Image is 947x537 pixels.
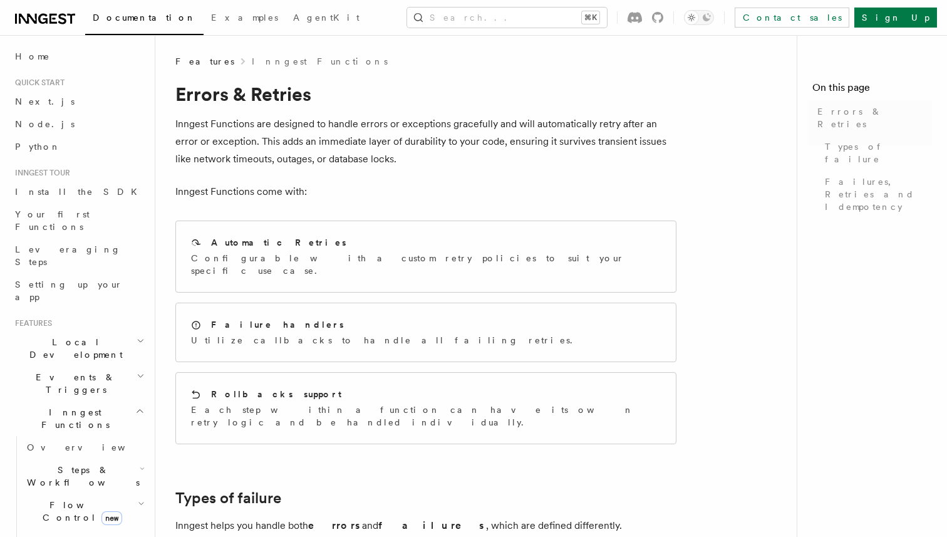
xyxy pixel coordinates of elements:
span: Flow Control [22,499,138,524]
span: Steps & Workflows [22,464,140,489]
a: Overview [22,436,147,459]
span: Documentation [93,13,196,23]
span: Quick start [10,78,65,88]
button: Inngest Functions [10,401,147,436]
h1: Errors & Retries [175,83,676,105]
p: Configurable with a custom retry policies to suit your specific use case. [191,252,661,277]
span: Your first Functions [15,209,90,232]
h4: On this page [812,80,932,100]
a: Node.js [10,113,147,135]
span: Setting up your app [15,279,123,302]
p: Each step within a function can have its own retry logic and be handled individually. [191,404,661,429]
a: Python [10,135,147,158]
strong: failures [378,519,486,531]
a: Errors & Retries [812,100,932,135]
span: new [101,511,122,525]
button: Events & Triggers [10,366,147,401]
span: Features [175,55,234,68]
p: Inngest Functions come with: [175,183,676,201]
span: Errors & Retries [817,105,932,130]
h2: Automatic Retries [211,236,346,249]
span: Next.js [15,96,75,107]
a: Contact sales [735,8,849,28]
a: Your first Functions [10,203,147,238]
button: Steps & Workflows [22,459,147,494]
span: Local Development [10,336,137,361]
span: Leveraging Steps [15,244,121,267]
a: Home [10,45,147,68]
span: Node.js [15,119,75,129]
a: Rollbacks supportEach step within a function can have its own retry logic and be handled individu... [175,372,676,444]
span: AgentKit [293,13,360,23]
a: Types of failure [820,135,932,170]
a: AgentKit [286,4,367,34]
span: Home [15,50,50,63]
kbd: ⌘K [582,11,599,24]
span: Inngest Functions [10,406,135,431]
a: Leveraging Steps [10,238,147,273]
a: Types of failure [175,489,281,507]
a: Next.js [10,90,147,113]
a: Inngest Functions [252,55,388,68]
a: Install the SDK [10,180,147,203]
a: Failures, Retries and Idempotency [820,170,932,218]
span: Failures, Retries and Idempotency [825,175,932,213]
span: Types of failure [825,140,932,165]
button: Search...⌘K [407,8,607,28]
h2: Failure handlers [211,318,344,331]
span: Features [10,318,52,328]
span: Overview [27,442,156,452]
span: Examples [211,13,278,23]
span: Python [15,142,61,152]
a: Setting up your app [10,273,147,308]
a: Failure handlersUtilize callbacks to handle all failing retries. [175,303,676,362]
span: Events & Triggers [10,371,137,396]
button: Flow Controlnew [22,494,147,529]
button: Toggle dark mode [684,10,714,25]
span: Install the SDK [15,187,145,197]
p: Inngest Functions are designed to handle errors or exceptions gracefully and will automatically r... [175,115,676,168]
a: Automatic RetriesConfigurable with a custom retry policies to suit your specific use case. [175,221,676,293]
a: Sign Up [854,8,937,28]
p: Inngest helps you handle both and , which are defined differently. [175,517,676,534]
strong: errors [308,519,362,531]
a: Examples [204,4,286,34]
p: Utilize callbacks to handle all failing retries. [191,334,580,347]
h2: Rollbacks support [211,388,341,400]
a: Documentation [85,4,204,35]
span: Inngest tour [10,168,70,178]
button: Local Development [10,331,147,366]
